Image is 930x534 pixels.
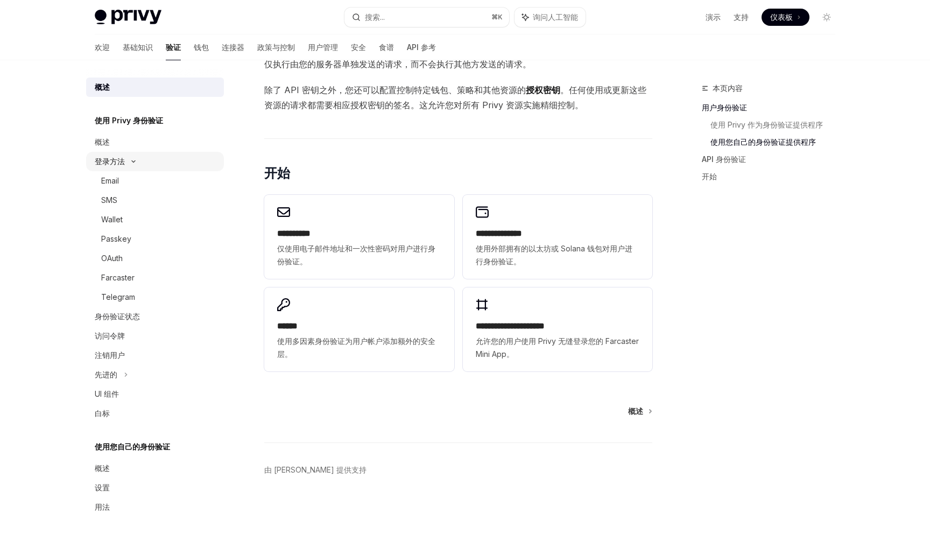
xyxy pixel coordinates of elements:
[101,291,135,304] div: Telegram
[166,34,181,60] a: 验证
[379,43,394,52] font: 食谱
[526,85,560,95] font: 授权密钥
[86,497,224,517] a: 用法
[710,116,844,133] a: 使用 Privy 作为身份验证提供程序
[86,384,224,404] a: UI 组件
[628,406,651,417] a: 概述
[86,210,224,229] a: Wallet
[264,165,290,181] font: 开始
[95,442,170,451] font: 使用您自己的身份验证
[95,350,125,360] font: 注销用户
[628,406,643,416] font: 概述
[713,83,743,93] font: 本页内容
[365,12,385,22] font: 搜索...
[533,12,578,22] font: 询问人工智能
[379,34,394,60] a: 食谱
[344,8,509,27] button: 搜索...⌘K
[101,271,135,284] div: Farcaster
[86,191,224,210] a: SMS
[476,336,639,359] font: 允许您的用户使用 Privy 无缝登录您的 Farcaster Mini App。
[702,172,717,181] font: 开始
[515,8,586,27] button: 询问人工智能
[818,9,835,26] button: 切换暗模式
[762,9,809,26] a: 仪表板
[123,43,153,52] font: 基础知识
[95,82,110,92] font: 概述
[264,465,367,475] a: 由 [PERSON_NAME] 提供支持
[86,404,224,423] a: 白标
[498,13,503,21] font: K
[86,249,224,268] a: OAuth
[264,287,454,371] a: **** *使用多因素身份验证为用户帐户添加额外的安全层。
[706,12,721,22] font: 演示
[95,312,140,321] font: 身份验证状态
[706,12,721,23] a: 演示
[277,244,435,266] font: 仅使用电子邮件地址和一次性密码对用户进行身份验证。
[702,151,844,168] a: API 身份验证
[86,268,224,287] a: Farcaster
[277,336,435,359] font: 使用多因素身份验证为用户帐户添加额外的安全层。
[86,132,224,152] a: 概述
[491,13,498,21] font: ⌘
[222,34,244,60] a: 连接器
[710,133,844,151] a: 使用您自己的身份验证提供程序
[101,252,123,265] div: OAuth
[95,502,110,511] font: 用法
[702,99,844,116] a: 用户身份验证
[95,389,119,398] font: UI 组件
[407,43,436,52] font: API 参考
[95,43,110,52] font: 欢迎
[95,116,163,125] font: 使用 Privy 身份验证
[101,213,123,226] div: Wallet
[308,43,338,52] font: 用户管理
[86,326,224,346] a: 访问令牌
[710,120,823,129] font: 使用 Privy 作为身份验证提供程序
[86,78,224,97] a: 概述
[86,478,224,497] a: 设置
[308,34,338,60] a: 用户管理
[101,194,117,207] div: SMS
[264,85,526,95] font: 除了 API 密钥之外，您还可以配置控制特定钱包、策略和其他资源的
[770,12,793,22] font: 仪表板
[257,34,295,60] a: 政策与控制
[95,331,125,340] font: 访问令牌
[86,287,224,307] a: Telegram
[734,12,749,23] a: 支持
[194,34,209,60] a: 钱包
[95,463,110,473] font: 概述
[86,459,224,478] a: 概述
[123,34,153,60] a: 基础知识
[407,34,436,60] a: API 参考
[351,43,366,52] font: 安全
[734,12,749,22] font: 支持
[257,43,295,52] font: 政策与控制
[264,465,367,474] font: 由 [PERSON_NAME] 提供支持
[101,174,119,187] div: Email
[95,10,161,25] img: 灯光标志
[95,34,110,60] a: 欢迎
[476,244,632,266] font: 使用外部拥有的以太坊或 Solana 钱包对用户进行身份验证。
[95,409,110,418] font: 白标
[702,154,746,164] font: API 身份验证
[95,370,117,379] font: 先进的
[86,307,224,326] a: 身份验证状态
[351,34,366,60] a: 安全
[86,171,224,191] a: Email
[95,157,125,166] font: 登录方法
[194,43,209,52] font: 钱包
[95,137,110,146] font: 概述
[86,346,224,365] a: 注销用户
[222,43,244,52] font: 连接器
[166,43,181,52] font: 验证
[101,233,131,245] div: Passkey
[95,483,110,492] font: 设置
[702,103,747,112] font: 用户身份验证
[86,229,224,249] a: Passkey
[702,168,844,185] a: 开始
[710,137,816,146] font: 使用您自己的身份验证提供程序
